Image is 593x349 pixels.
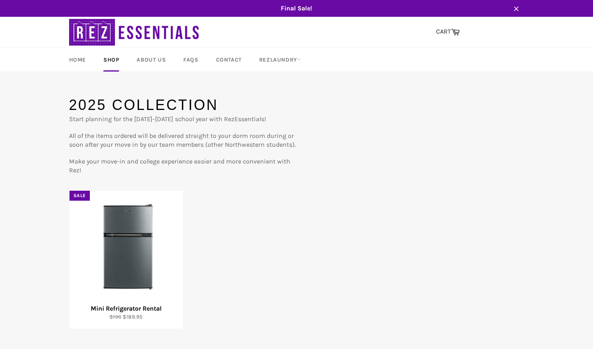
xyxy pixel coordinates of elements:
s: $196 [109,313,121,320]
h1: 2025 Collection [69,95,297,115]
div: Sale [69,191,90,201]
p: Start planning for the [DATE]-[DATE] school year with RezEssentials! [69,115,297,124]
p: Make your move-in and college experience easier and more convenient with Rez! [69,157,297,175]
a: Shop [95,48,127,72]
a: Home [61,48,94,72]
a: RezLaundry [251,48,309,72]
span: Final Sale! [61,4,532,13]
p: All of the items ordered will be delivered straight to your dorm room during or soon after your m... [69,132,297,149]
a: About Us [129,48,174,72]
a: Contact [208,48,250,72]
a: CART [432,24,464,40]
div: $189.95 [74,313,178,321]
img: RezEssentials [69,17,201,48]
img: Mini Refrigerator Rental [79,201,173,295]
div: Mini Refrigerator Rental [74,304,178,313]
a: Mini Refrigerator Rental Mini Refrigerator Rental $196 $189.95 [69,191,183,329]
a: FAQs [175,48,206,72]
